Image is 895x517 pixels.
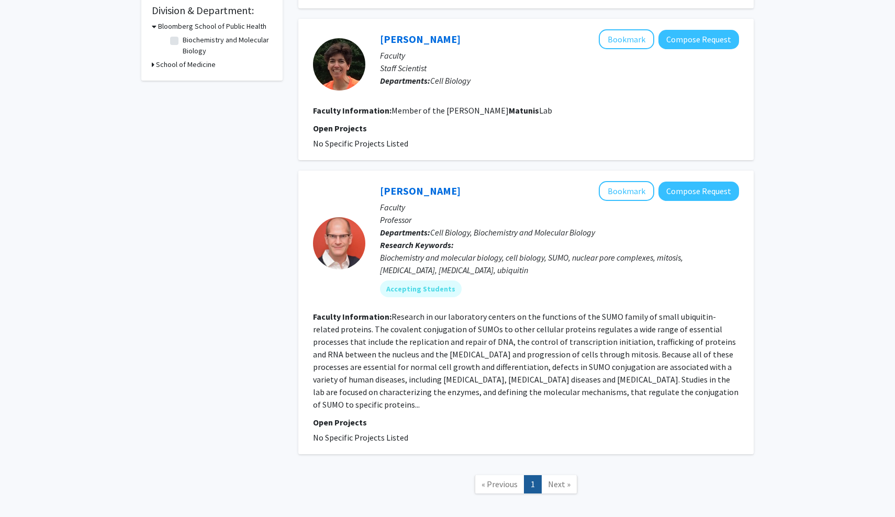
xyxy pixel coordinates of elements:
button: Compose Request to Michael Matunis [658,182,739,201]
b: Departments: [380,75,430,86]
p: Open Projects [313,416,739,429]
h3: Bloomberg School of Public Health [158,21,266,32]
p: Open Projects [313,122,739,134]
mat-chip: Accepting Students [380,280,462,297]
span: « Previous [482,479,518,489]
b: Faculty Information: [313,105,391,116]
nav: Page navigation [298,465,754,507]
span: No Specific Projects Listed [313,138,408,149]
a: 1 [524,475,542,493]
b: Departments: [380,227,430,238]
p: Staff Scientist [380,62,739,74]
b: Faculty Information: [313,311,391,322]
a: [PERSON_NAME] [380,184,461,197]
h2: Division & Department: [152,4,272,17]
fg-read-more: Research in our laboratory centers on the functions of the SUMO family of small ubiquitin-related... [313,311,739,410]
button: Compose Request to Maggie De Cuevas [658,30,739,49]
span: Cell Biology, Biochemistry and Molecular Biology [430,227,595,238]
button: Add Maggie De Cuevas to Bookmarks [599,29,654,49]
p: Professor [380,213,739,226]
div: Biochemistry and molecular biology, cell biology, SUMO, nuclear pore complexes, mitosis, [MEDICAL... [380,251,739,276]
fg-read-more: Member of the [PERSON_NAME] Lab [391,105,552,116]
iframe: Chat [8,470,44,509]
b: Matunis [509,105,539,116]
a: Next Page [541,475,577,493]
button: Add Michael Matunis to Bookmarks [599,181,654,201]
b: Research Keywords: [380,240,454,250]
a: Previous Page [475,475,524,493]
span: Cell Biology [430,75,471,86]
h3: School of Medicine [156,59,216,70]
span: Next » [548,479,570,489]
p: Faculty [380,201,739,213]
span: No Specific Projects Listed [313,432,408,443]
a: [PERSON_NAME] [380,32,461,46]
label: Biochemistry and Molecular Biology [183,35,270,57]
p: Faculty [380,49,739,62]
